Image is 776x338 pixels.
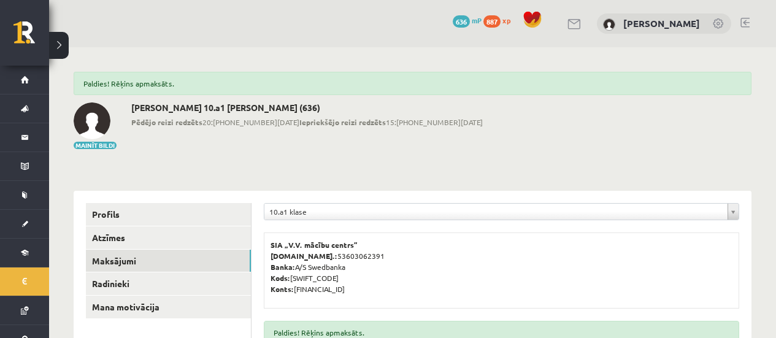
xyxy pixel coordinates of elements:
a: Maksājumi [86,250,251,272]
a: Mana motivācija [86,296,251,318]
b: SIA „V.V. mācību centrs” [271,240,358,250]
p: 53603062391 A/S Swedbanka [SWIFT_CODE] [FINANCIAL_ID] [271,239,732,294]
a: Radinieki [86,272,251,295]
b: Pēdējo reizi redzēts [131,117,202,127]
a: 887 xp [483,15,517,25]
a: [PERSON_NAME] [623,17,700,29]
h2: [PERSON_NAME] 10.a1 [PERSON_NAME] (636) [131,102,483,113]
div: Paldies! Rēķins apmaksāts. [74,72,751,95]
b: Iepriekšējo reizi redzēts [299,117,386,127]
b: Banka: [271,262,295,272]
a: Profils [86,203,251,226]
span: 10.a1 klase [269,204,723,220]
a: Rīgas 1. Tālmācības vidusskola [13,21,49,52]
span: 887 [483,15,501,28]
button: Mainīt bildi [74,142,117,149]
span: 20:[PHONE_NUMBER][DATE] 15:[PHONE_NUMBER][DATE] [131,117,483,128]
b: [DOMAIN_NAME].: [271,251,337,261]
span: xp [502,15,510,25]
a: 636 mP [453,15,482,25]
b: Konts: [271,284,294,294]
img: Paula Lilū Deksne [74,102,110,139]
img: Paula Lilū Deksne [603,18,615,31]
a: Atzīmes [86,226,251,249]
b: Kods: [271,273,290,283]
span: 636 [453,15,470,28]
a: 10.a1 klase [264,204,739,220]
span: mP [472,15,482,25]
